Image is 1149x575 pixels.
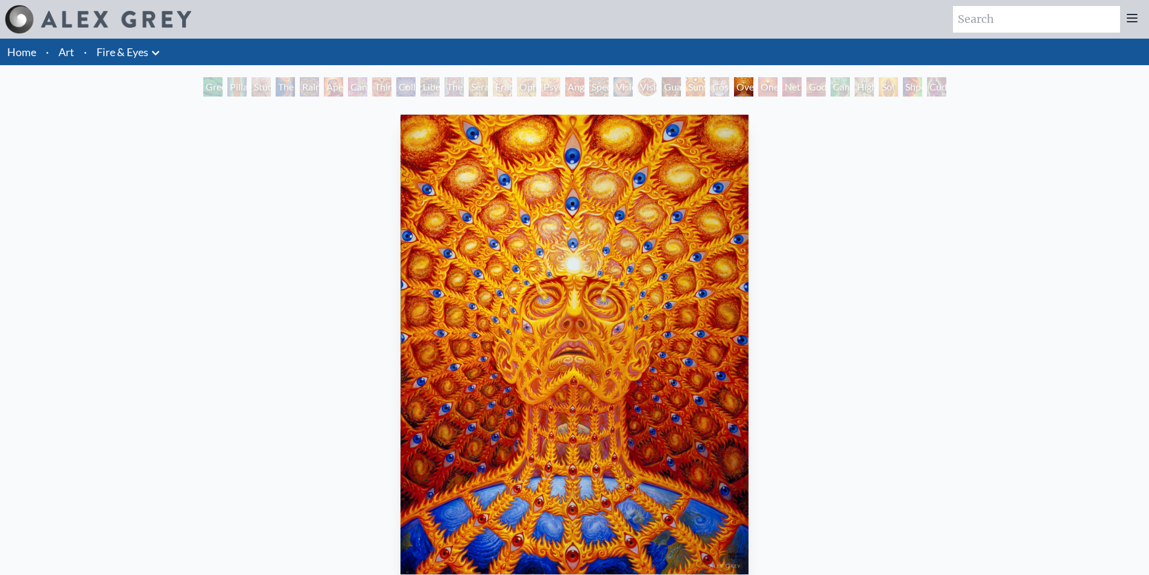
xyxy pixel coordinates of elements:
[400,115,749,574] img: Oversoul-1999-Alex-Grey-watermarked.jpg
[613,77,633,97] div: Vision Crystal
[59,43,74,60] a: Art
[7,45,36,59] a: Home
[686,77,705,97] div: Sunyata
[469,77,488,97] div: Seraphic Transport Docking on the Third Eye
[758,77,777,97] div: One
[565,77,584,97] div: Angel Skin
[445,77,464,97] div: The Seer
[831,77,850,97] div: Cannafist
[252,77,271,97] div: Study for the Great Turn
[734,77,753,97] div: Oversoul
[541,77,560,97] div: Psychomicrograph of a Fractal Paisley Cherub Feather Tip
[324,77,343,97] div: Aperture
[638,77,657,97] div: Vision Crystal Tondo
[372,77,391,97] div: Third Eye Tears of Joy
[493,77,512,97] div: Fractal Eyes
[806,77,826,97] div: Godself
[953,6,1120,33] input: Search
[420,77,440,97] div: Liberation Through Seeing
[879,77,898,97] div: Sol Invictus
[79,39,92,65] li: ·
[203,77,223,97] div: Green Hand
[227,77,247,97] div: Pillar of Awareness
[855,77,874,97] div: Higher Vision
[276,77,295,97] div: The Torch
[300,77,319,97] div: Rainbow Eye Ripple
[903,77,922,97] div: Shpongled
[348,77,367,97] div: Cannabis Sutra
[97,43,148,60] a: Fire & Eyes
[589,77,609,97] div: Spectral Lotus
[396,77,416,97] div: Collective Vision
[927,77,946,97] div: Cuddle
[41,39,54,65] li: ·
[517,77,536,97] div: Ophanic Eyelash
[662,77,681,97] div: Guardian of Infinite Vision
[710,77,729,97] div: Cosmic Elf
[782,77,802,97] div: Net of Being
